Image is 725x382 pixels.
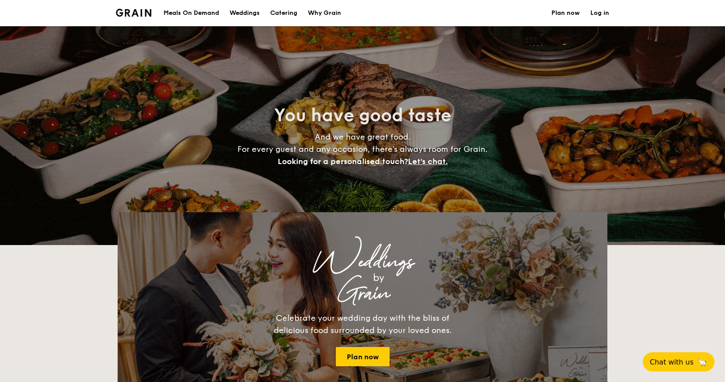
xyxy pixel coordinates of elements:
span: Let's chat. [408,157,448,166]
button: Chat with us🦙 [643,352,715,371]
div: Loading menus magically... [118,204,607,212]
span: Chat with us [650,358,694,366]
div: Weddings [195,254,530,270]
div: Celebrate your wedding day with the bliss of delicious food surrounded by your loved ones. [264,312,461,336]
div: Grain [195,286,530,301]
a: Logotype [116,9,151,17]
span: 🦙 [697,357,708,367]
a: Plan now [336,347,390,366]
div: by [227,270,530,286]
img: Grain [116,9,151,17]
